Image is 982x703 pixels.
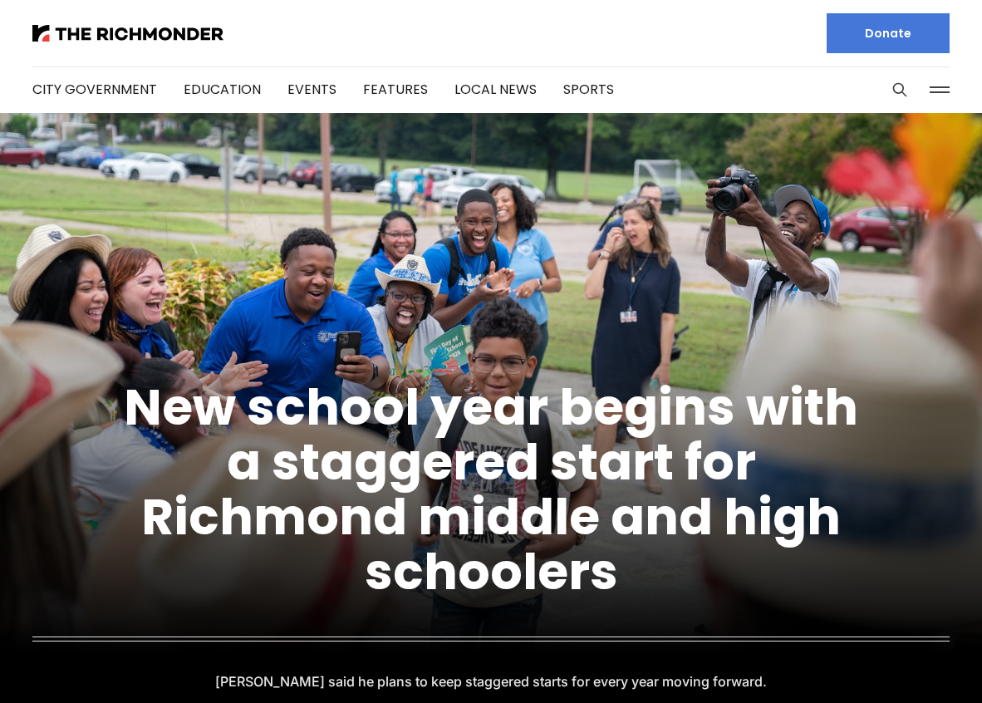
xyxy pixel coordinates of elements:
[287,80,336,99] a: Events
[32,25,223,42] img: The Richmonder
[454,80,537,99] a: Local News
[124,372,858,607] a: New school year begins with a staggered start for Richmond middle and high schoolers
[363,80,428,99] a: Features
[887,77,912,102] button: Search this site
[228,670,754,693] p: [PERSON_NAME] said he plans to keep staggered starts for every year moving forward.
[563,80,614,99] a: Sports
[827,13,950,53] a: Donate
[184,80,261,99] a: Education
[32,80,157,99] a: City Government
